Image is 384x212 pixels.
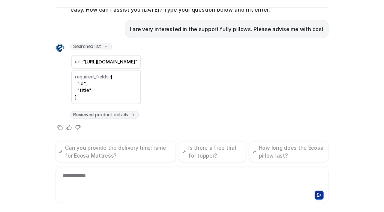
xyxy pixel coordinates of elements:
[55,44,64,53] img: Widget
[55,141,176,162] button: Can you provide the delivery timeframe for Ecosa Mattress?
[249,141,328,162] button: How long does the Ecosa pillow last?
[75,59,83,65] span: url :
[70,111,139,119] span: Reviewed product details
[70,43,112,50] span: Searched list
[75,74,111,80] span: required_fields :
[130,25,324,34] p: I are very interested in the support fully pillows. Please advise me with cost
[179,141,246,162] button: Is there a free trial for topper?
[83,59,137,65] span: "[URL][DOMAIN_NAME]"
